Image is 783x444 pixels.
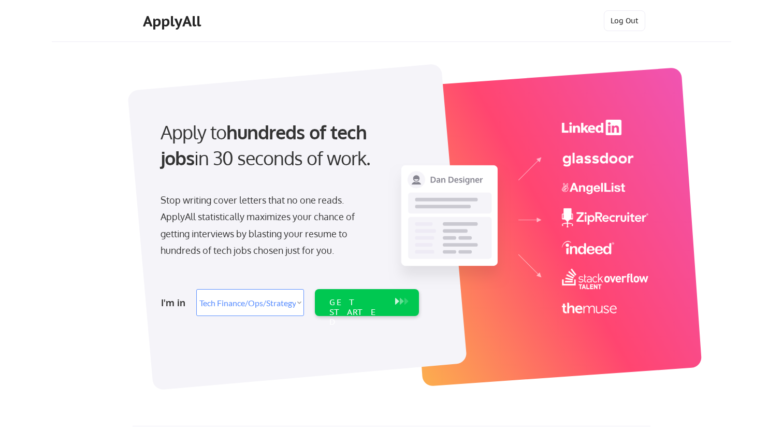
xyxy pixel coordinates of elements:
[161,120,371,169] strong: hundreds of tech jobs
[143,12,204,30] div: ApplyAll
[161,119,415,171] div: Apply to in 30 seconds of work.
[604,10,645,31] button: Log Out
[329,297,385,327] div: GET STARTED
[161,294,190,311] div: I'm in
[161,192,373,259] div: Stop writing cover letters that no one reads. ApplyAll statistically maximizes your chance of get...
